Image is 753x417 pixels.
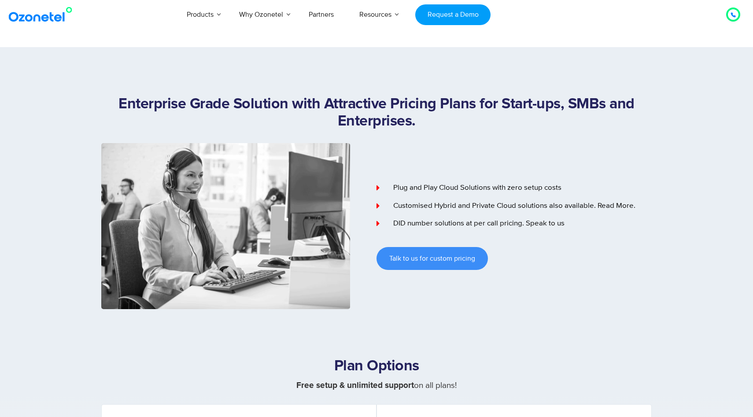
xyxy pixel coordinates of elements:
[415,4,491,25] a: Request a Demo
[376,182,652,194] a: Plug and Play Cloud Solutions with zero setup costs
[101,358,652,375] h2: Plan Options
[376,200,652,212] a: Customised Hybrid and Private Cloud solutions also available. Read More.
[376,247,488,270] a: Talk to us for custom pricing
[296,380,457,391] span: on all plans!
[101,96,652,130] h1: Enterprise Grade Solution with Attractive Pricing Plans for Start-ups, SMBs and Enterprises.
[296,381,414,390] strong: Free setup & unlimited support
[391,200,635,212] span: Customised Hybrid and Private Cloud solutions also available. Read More.
[391,218,565,229] span: DID number solutions at per call pricing. Speak to us
[391,182,561,194] span: Plug and Play Cloud Solutions with zero setup costs
[389,255,475,262] span: Talk to us for custom pricing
